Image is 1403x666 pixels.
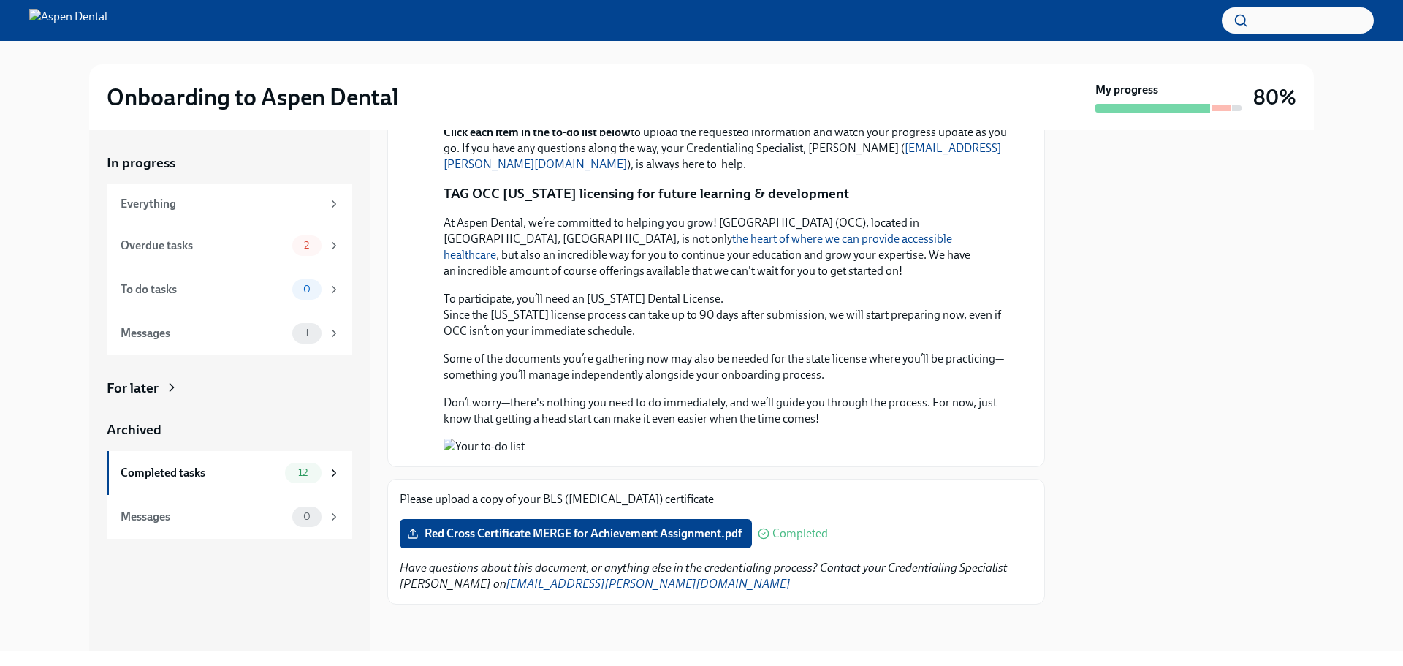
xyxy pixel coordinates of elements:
strong: Click each item in the to-do list below [444,125,631,139]
a: Everything [107,184,352,224]
strong: My progress [1095,82,1158,98]
p: To participate, you’ll need an [US_STATE] Dental License. Since the [US_STATE] license process ca... [444,291,1009,339]
div: Overdue tasks [121,238,286,254]
p: Some of the documents you’re gathering now may also be needed for the state license where you’ll ... [444,351,1009,383]
p: Please upload a copy of your BLS ([MEDICAL_DATA]) certificate [400,491,1033,507]
p: Don’t worry—there's nothing you need to do immediately, and we’ll guide you through the process. ... [444,395,1009,427]
h2: Onboarding to Aspen Dental [107,83,398,112]
a: Messages1 [107,311,352,355]
span: 0 [294,511,319,522]
span: 1 [296,328,318,338]
a: Archived [107,420,352,439]
div: Messages [121,509,286,525]
a: the heart of where we can provide accessible healthcare [444,232,952,262]
div: To do tasks [121,281,286,298]
img: Aspen Dental [29,9,107,32]
label: Red Cross Certificate MERGE for Achievement Assignment.pdf [400,519,752,548]
span: Red Cross Certificate MERGE for Achievement Assignment.pdf [410,526,742,541]
a: Completed tasks12 [107,451,352,495]
div: For later [107,379,159,398]
div: Everything [121,196,322,212]
span: 2 [295,240,318,251]
p: TAG OCC [US_STATE] licensing for future learning & development [444,184,849,203]
a: [EMAIL_ADDRESS][PERSON_NAME][DOMAIN_NAME] [506,577,791,591]
span: 0 [294,284,319,295]
div: Completed tasks [121,465,279,481]
button: Zoom image [444,439,1009,455]
em: Have questions about this document, or anything else in the credentialing process? Contact your C... [400,561,1008,591]
span: 12 [289,467,316,478]
p: At Aspen Dental, we’re committed to helping you grow! [GEOGRAPHIC_DATA] (OCC), located in [GEOGRA... [444,215,1009,279]
p: to upload the requested information and watch your progress update as you go. If you have any que... [444,124,1009,173]
a: In progress [107,154,352,173]
h3: 80% [1253,84,1296,110]
a: To do tasks0 [107,268,352,311]
a: Overdue tasks2 [107,224,352,268]
div: Messages [121,325,286,341]
span: Completed [772,528,828,540]
a: For later [107,379,352,398]
a: Messages0 [107,495,352,539]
